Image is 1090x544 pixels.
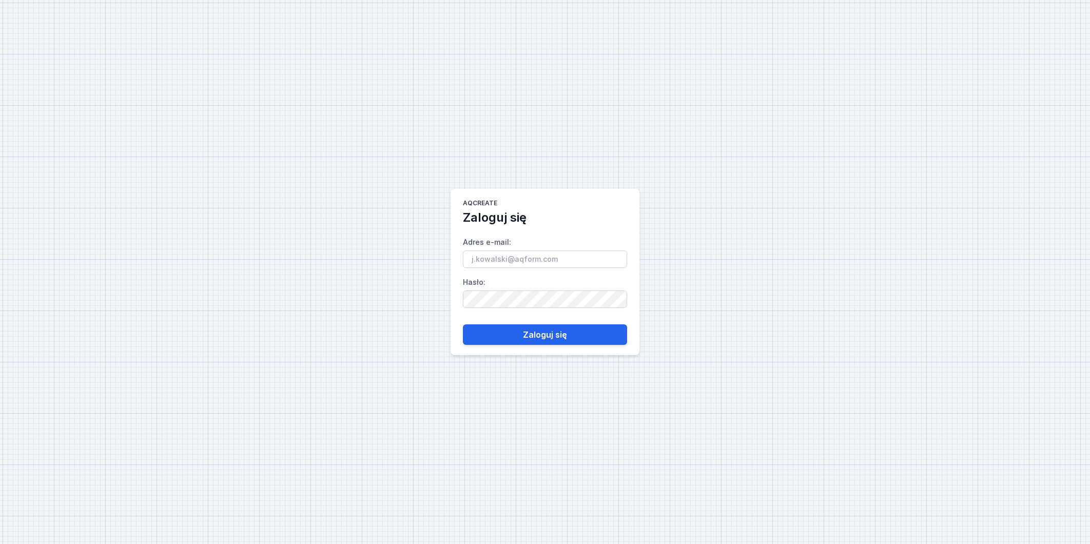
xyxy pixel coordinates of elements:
h2: Zaloguj się [463,209,527,226]
button: Zaloguj się [463,324,627,345]
input: Hasło: [463,290,627,308]
h1: AQcreate [463,199,497,209]
label: Hasło : [463,274,627,308]
input: Adres e-mail: [463,250,627,268]
label: Adres e-mail : [463,234,627,268]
